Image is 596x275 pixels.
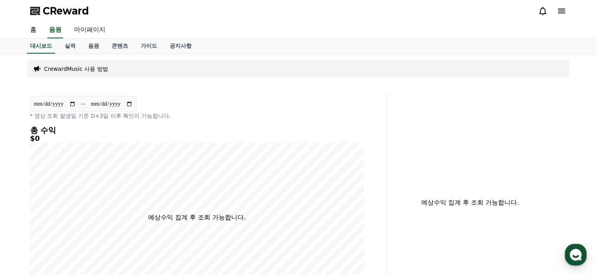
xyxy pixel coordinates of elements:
[24,22,43,38] a: 홈
[82,39,105,54] a: 음원
[134,39,163,54] a: 가이드
[27,39,55,54] a: 대시보드
[101,210,150,230] a: 설정
[30,5,89,17] a: CReward
[30,112,364,120] p: * 영상 조회 발생일 기준 D+3일 이후 확인이 가능합니다.
[25,222,29,228] span: 홈
[2,210,52,230] a: 홈
[72,222,81,228] span: 대화
[148,213,246,222] p: 예상수익 집계 후 조회 가능합니다.
[393,198,547,207] p: 예상수익 집계 후 조회 가능합니다.
[30,126,364,135] h4: 총 수익
[47,22,63,38] a: 음원
[43,5,89,17] span: CReward
[81,99,86,109] p: ~
[44,65,108,73] a: CrewardMusic 사용 방법
[52,210,101,230] a: 대화
[163,39,198,54] a: 공지사항
[30,135,364,142] h5: $0
[121,222,130,228] span: 설정
[68,22,112,38] a: 마이페이지
[105,39,134,54] a: 콘텐츠
[58,39,82,54] a: 실적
